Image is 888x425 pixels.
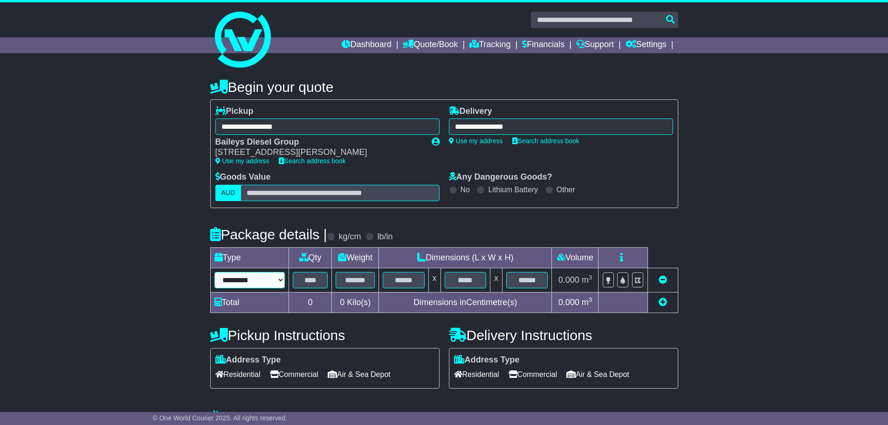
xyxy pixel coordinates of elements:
h4: Begin your quote [210,79,678,95]
td: x [490,268,502,292]
td: Kilo(s) [332,292,379,313]
label: lb/in [377,232,392,242]
a: Quote/Book [403,37,458,53]
h4: Warranty & Insurance [210,410,678,425]
a: Financials [522,37,564,53]
span: m [582,275,592,285]
div: Baileys Diesel Group [215,137,422,147]
div: [STREET_ADDRESS][PERSON_NAME] [215,147,422,158]
a: Settings [626,37,667,53]
label: kg/cm [338,232,361,242]
a: Use my address [449,137,503,145]
label: Address Type [215,355,281,365]
label: No [461,185,470,194]
td: Weight [332,247,379,268]
span: © One World Courier 2025. All rights reserved. [153,414,288,422]
label: Delivery [449,106,492,117]
span: 0.000 [558,275,579,285]
a: Use my address [215,157,269,165]
span: m [582,298,592,307]
sup: 3 [589,296,592,303]
span: Air & Sea Depot [328,367,391,382]
span: Commercial [509,367,557,382]
span: Air & Sea Depot [566,367,629,382]
a: Search address book [279,157,346,165]
span: 0.000 [558,298,579,307]
span: 0 [340,298,344,307]
label: Address Type [454,355,520,365]
td: Volume [552,247,599,268]
td: 0 [289,292,332,313]
a: Tracking [469,37,510,53]
label: Other [557,185,575,194]
sup: 3 [589,274,592,281]
td: Qty [289,247,332,268]
td: x [428,268,441,292]
td: Total [210,292,289,313]
h4: Pickup Instructions [210,327,440,343]
label: Any Dangerous Goods? [449,172,552,182]
a: Search address book [512,137,579,145]
h4: Package details | [210,227,327,242]
span: Commercial [270,367,318,382]
td: Dimensions (L x W x H) [379,247,552,268]
span: Residential [215,367,261,382]
a: Dashboard [342,37,392,53]
td: Dimensions in Centimetre(s) [379,292,552,313]
label: Goods Value [215,172,271,182]
label: AUD [215,185,241,201]
label: Lithium Battery [488,185,538,194]
h4: Delivery Instructions [449,327,678,343]
a: Remove this item [659,275,667,285]
a: Support [576,37,614,53]
a: Add new item [659,298,667,307]
td: Type [210,247,289,268]
label: Pickup [215,106,254,117]
span: Residential [454,367,499,382]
